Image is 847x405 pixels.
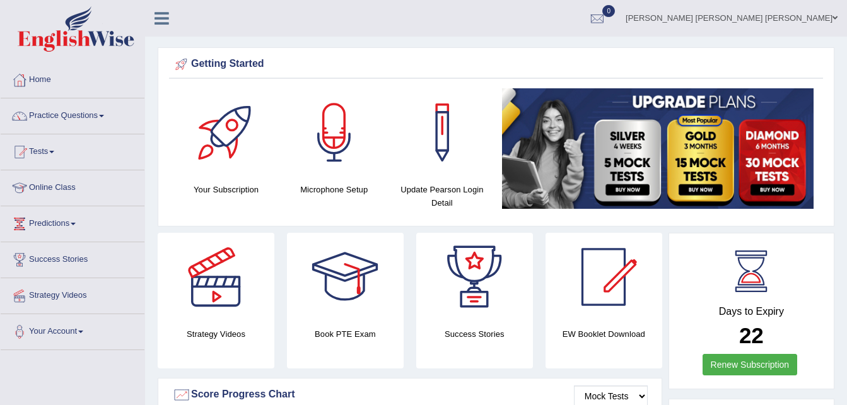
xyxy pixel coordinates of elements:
b: 22 [739,323,764,348]
a: Predictions [1,206,144,238]
h4: Success Stories [416,327,533,341]
a: Online Class [1,170,144,202]
span: 0 [602,5,615,17]
div: Score Progress Chart [172,385,648,404]
a: Renew Subscription [703,354,798,375]
h4: Book PTE Exam [287,327,404,341]
a: Strategy Videos [1,278,144,310]
h4: Your Subscription [178,183,274,196]
a: Tests [1,134,144,166]
h4: Strategy Videos [158,327,274,341]
img: small5.jpg [502,88,814,209]
a: Home [1,62,144,94]
h4: Microphone Setup [286,183,382,196]
h4: EW Booklet Download [546,327,662,341]
h4: Update Pearson Login Detail [394,183,489,209]
div: Getting Started [172,55,820,74]
a: Your Account [1,314,144,346]
h4: Days to Expiry [683,306,820,317]
a: Success Stories [1,242,144,274]
a: Practice Questions [1,98,144,130]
